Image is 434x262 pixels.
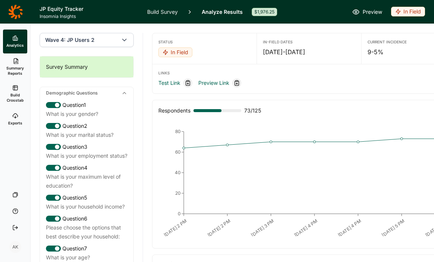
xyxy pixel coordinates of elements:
[46,101,127,110] div: Question 1
[352,7,382,16] a: Preview
[6,92,24,103] span: Build Crosstab
[46,172,127,190] div: What is your maximum level of education?
[175,129,181,134] tspan: 80
[40,33,134,47] button: Wave 4: JP Users 2
[232,78,241,87] div: Copy link
[3,30,27,53] a: Analytics
[381,218,406,238] text: [DATE] 5 PM
[6,43,24,48] span: Analytics
[198,78,229,87] a: Preview Link
[40,4,138,13] h1: JP Equity Tracker
[293,218,319,238] text: [DATE] 4 PM
[391,7,425,17] button: In Field
[183,78,192,87] div: Copy link
[158,47,192,57] div: In Field
[46,202,127,211] div: What is your household income?
[46,214,127,223] div: Question 6
[46,193,127,202] div: Question 5
[3,53,27,80] a: Summary Reports
[391,7,425,16] div: In Field
[46,142,127,151] div: Question 3
[8,120,22,126] span: Exports
[363,7,382,16] span: Preview
[252,8,277,16] div: $1,976.25
[40,56,133,77] div: Survey Summary
[250,218,275,238] text: [DATE] 3 PM
[46,223,127,241] div: Please choose the options that best describe your household:
[263,47,355,56] div: [DATE] - [DATE]
[3,107,27,131] a: Exports
[163,218,188,238] text: [DATE] 2 PM
[46,244,127,253] div: Question 7
[40,87,133,99] div: Demographic Questions
[46,163,127,172] div: Question 4
[178,211,181,216] tspan: 0
[175,149,181,155] tspan: 60
[40,13,138,19] span: Insomnia Insights
[46,110,127,118] div: What is your gender?
[9,241,21,253] div: AK
[207,218,232,238] text: [DATE] 2 PM
[337,218,362,238] text: [DATE] 4 PM
[46,121,127,130] div: Question 2
[158,47,192,58] button: In Field
[175,190,181,196] tspan: 20
[158,106,190,115] div: Respondents
[46,130,127,139] div: What is your marital status?
[45,36,94,44] span: Wave 4: JP Users 2
[263,39,355,44] div: In-Field Dates
[244,106,261,115] span: 73 / 125
[3,80,27,107] a: Build Crosstab
[158,78,180,87] a: Test Link
[46,253,127,262] div: What is your age?
[158,39,251,44] div: Status
[6,65,24,76] span: Summary Reports
[46,151,127,160] div: What is your employment status?
[175,170,181,175] tspan: 40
